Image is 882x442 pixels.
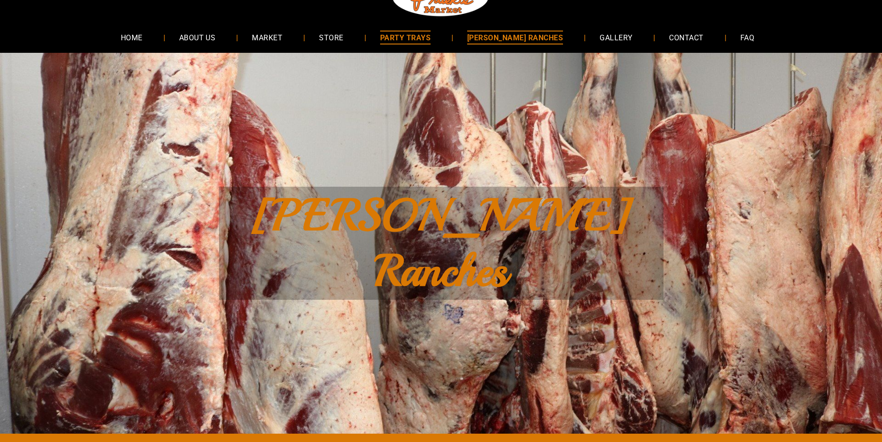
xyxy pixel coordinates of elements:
[305,25,357,50] a: STORE
[251,188,631,299] span: [PERSON_NAME] Ranches
[380,31,431,44] span: PARTY TRAYS
[655,25,717,50] a: CONTACT
[726,25,768,50] a: FAQ
[165,25,230,50] a: ABOUT US
[586,25,646,50] a: GALLERY
[238,25,296,50] a: MARKET
[453,25,577,50] a: [PERSON_NAME] RANCHES
[107,25,156,50] a: HOME
[366,25,444,50] a: PARTY TRAYS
